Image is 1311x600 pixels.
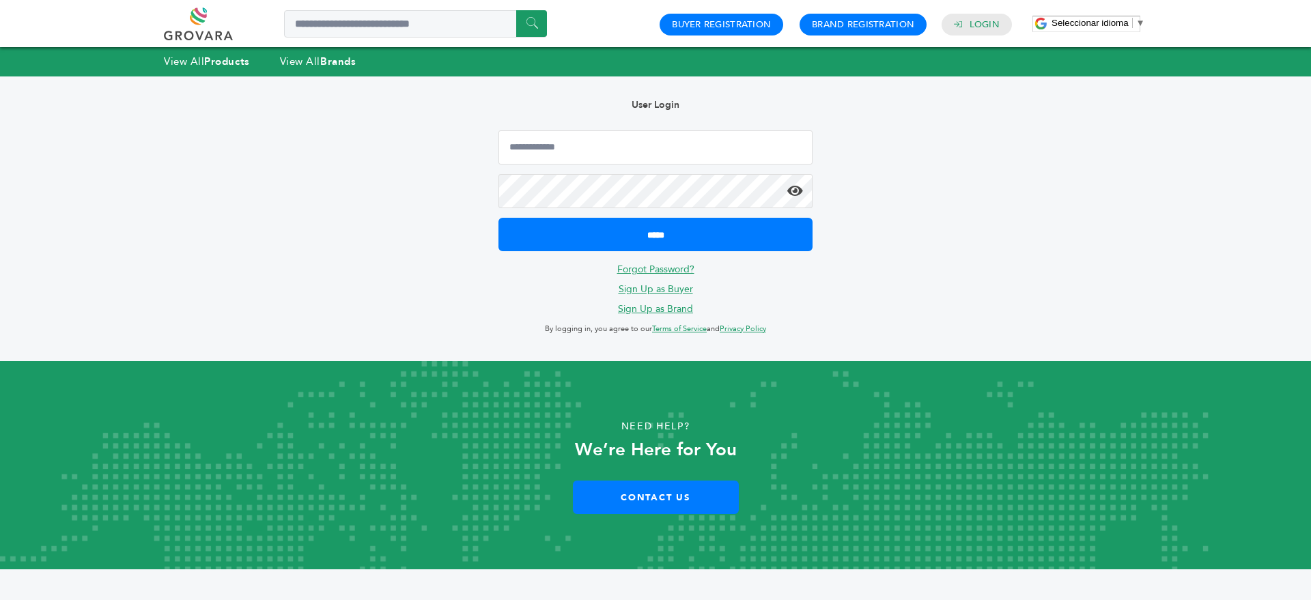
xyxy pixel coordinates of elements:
span: Seleccionar idioma [1052,18,1129,28]
input: Password [498,174,813,208]
input: Search a product or brand... [284,10,547,38]
strong: Products [204,55,249,68]
a: Buyer Registration [672,18,771,31]
a: Seleccionar idioma​ [1052,18,1145,28]
p: By logging in, you agree to our and [498,321,813,337]
b: User Login [632,98,679,111]
a: View AllBrands [280,55,356,68]
input: Email Address [498,130,813,165]
a: Terms of Service [652,324,707,334]
strong: We’re Here for You [575,438,737,462]
span: ▼ [1136,18,1145,28]
a: View AllProducts [164,55,250,68]
span: ​ [1132,18,1133,28]
a: Brand Registration [812,18,914,31]
a: Sign Up as Buyer [619,283,693,296]
a: Privacy Policy [720,324,766,334]
a: Login [970,18,1000,31]
strong: Brands [320,55,356,68]
p: Need Help? [66,416,1245,437]
a: Sign Up as Brand [618,302,693,315]
a: Forgot Password? [617,263,694,276]
a: Contact Us [573,481,739,514]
